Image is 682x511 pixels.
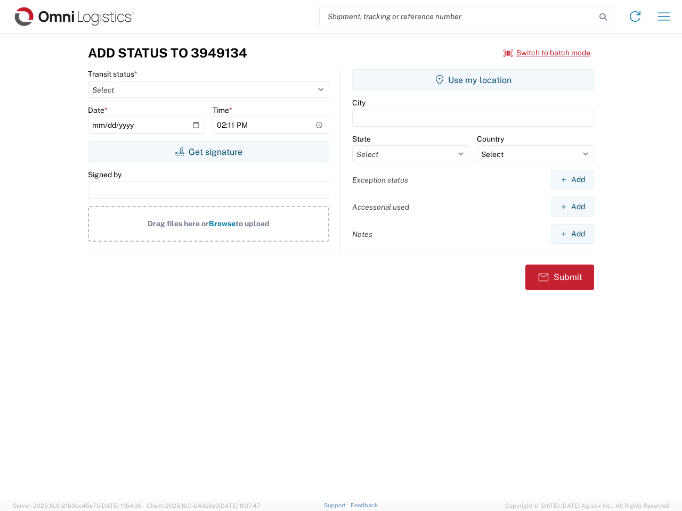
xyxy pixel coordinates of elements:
[352,69,594,90] button: Use my location
[236,219,270,228] span: to upload
[88,105,108,115] label: Date
[477,134,504,144] label: Country
[551,197,594,217] button: Add
[352,98,366,108] label: City
[352,134,371,144] label: State
[88,170,121,179] label: Signed by
[209,219,236,228] span: Browse
[88,141,329,162] button: Get signature
[320,6,596,27] input: Shipment, tracking or reference number
[352,175,408,185] label: Exception status
[148,219,209,228] span: Drag files here or
[88,45,247,61] h3: Add Status to 3949134
[551,224,594,244] button: Add
[352,202,409,212] label: Accessorial used
[551,170,594,189] button: Add
[351,502,378,508] a: Feedback
[100,502,142,509] span: [DATE] 11:54:36
[213,105,232,115] label: Time
[13,502,142,509] span: Server: 2025.16.0-21b0bc45e7b
[352,229,372,239] label: Notes
[504,44,590,62] button: Switch to batch mode
[147,502,261,509] span: Client: 2025.16.0-b4dc8a9
[505,501,669,510] span: Copyright © [DATE]-[DATE] Agistix Inc., All Rights Reserved
[324,502,351,508] a: Support
[525,265,594,290] button: Submit
[219,502,261,509] span: [DATE] 11:37:47
[88,69,137,79] label: Transit status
